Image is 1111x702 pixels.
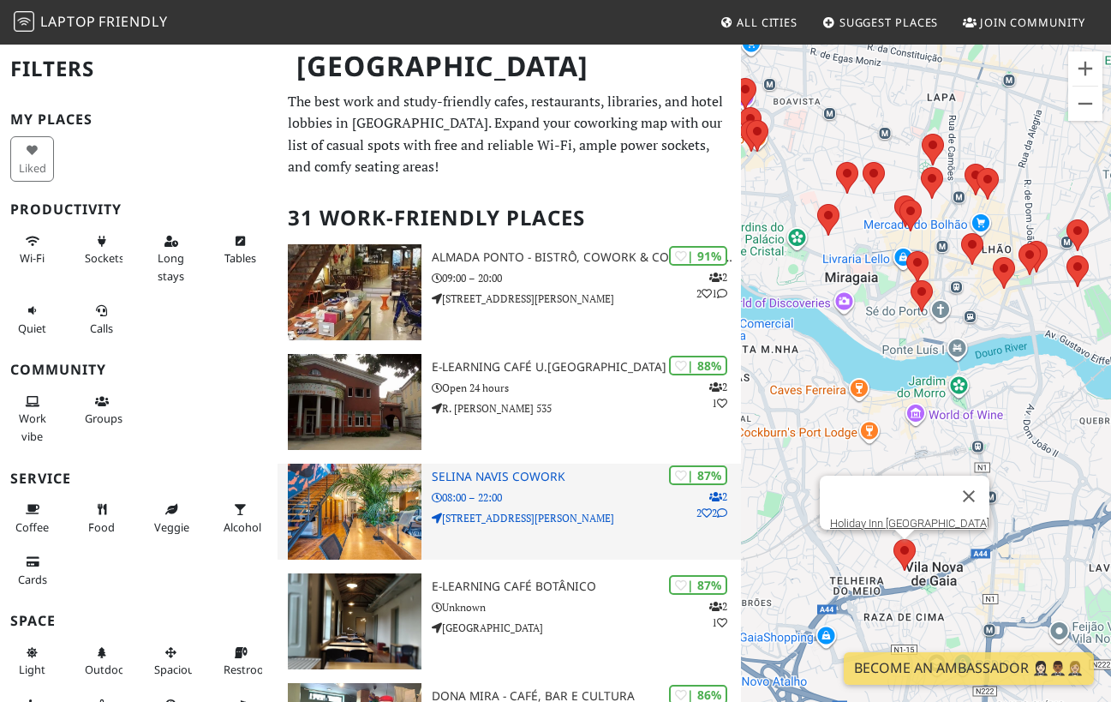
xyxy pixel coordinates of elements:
[669,246,727,266] div: | 91%
[709,598,727,631] p: 2 1
[432,250,740,265] h3: Almada Ponto - Bistrô, Cowork & Concept Store
[90,321,113,336] span: Video/audio calls
[288,91,730,178] p: The best work and study-friendly cafes, restaurants, libraries, and hotel lobbies in [GEOGRAPHIC_...
[18,321,46,336] span: Quiet
[713,7,804,38] a: All Cities
[80,495,123,541] button: Food
[40,12,96,31] span: Laptop
[709,379,727,411] p: 2 1
[224,662,274,677] span: Restroom
[815,7,946,38] a: Suggest Places
[10,387,54,450] button: Work vibe
[218,639,262,684] button: Restroom
[80,387,123,433] button: Groups
[19,411,46,443] span: People working
[283,43,737,90] h1: [GEOGRAPHIC_DATA]
[432,400,740,417] p: R. [PERSON_NAME] 535
[10,297,54,342] button: Quiet
[432,579,740,594] h3: E-learning Café Botânico
[432,380,740,396] p: Open 24 hours
[278,244,740,340] a: Almada Ponto - Bistrô, Cowork & Concept Store | 91% 221 Almada Ponto - Bistrô, Cowork & Concept S...
[149,227,193,290] button: Long stays
[18,572,47,587] span: Credit cards
[15,519,49,535] span: Coffee
[432,620,740,636] p: [GEOGRAPHIC_DATA]
[432,510,740,526] p: [STREET_ADDRESS][PERSON_NAME]
[88,519,115,535] span: Food
[149,639,193,684] button: Spacious
[10,43,267,95] h2: Filters
[10,548,54,593] button: Cards
[10,495,54,541] button: Coffee
[10,362,267,378] h3: Community
[830,517,989,530] a: Holiday Inn [GEOGRAPHIC_DATA]
[10,111,267,128] h3: My Places
[85,250,124,266] span: Power sockets
[696,489,727,521] p: 2 2 2
[20,250,45,266] span: Stable Wi-Fi
[669,575,727,595] div: | 87%
[956,7,1092,38] a: Join Community
[10,471,267,487] h3: Service
[218,227,262,273] button: Tables
[154,662,200,677] span: Spacious
[737,15,797,30] span: All Cities
[158,250,184,283] span: Long stays
[948,476,989,517] button: Close
[149,495,193,541] button: Veggie
[288,192,730,244] h2: 31 Work-Friendly Places
[278,464,740,560] a: Selina Navis CoWork | 87% 222 Selina Navis CoWork 08:00 – 22:00 [STREET_ADDRESS][PERSON_NAME]
[85,411,122,426] span: Group tables
[288,354,421,450] img: e-learning Café U.Porto
[288,464,421,560] img: Selina Navis CoWork
[278,354,740,450] a: e-learning Café U.Porto | 88% 21 e-learning Café U.[GEOGRAPHIC_DATA] Open 24 hours R. [PERSON_NAM...
[839,15,939,30] span: Suggest Places
[1068,51,1102,86] button: Zoom in
[10,639,54,684] button: Light
[669,356,727,375] div: | 88%
[432,360,740,375] h3: e-learning Café U.[GEOGRAPHIC_DATA]
[154,519,189,535] span: Veggie
[432,291,740,307] p: [STREET_ADDRESS][PERSON_NAME]
[278,573,740,669] a: E-learning Café Botânico | 87% 21 E-learning Café Botânico Unknown [GEOGRAPHIC_DATA]
[432,489,740,506] p: 08:00 – 22:00
[10,201,267,218] h3: Productivity
[224,519,261,535] span: Alcohol
[10,613,267,629] h3: Space
[696,269,727,302] p: 2 2 1
[99,12,167,31] span: Friendly
[19,662,45,677] span: Natural light
[288,244,421,340] img: Almada Ponto - Bistrô, Cowork & Concept Store
[218,495,262,541] button: Alcohol
[432,270,740,286] p: 09:00 – 20:00
[224,250,256,266] span: Work-friendly tables
[432,470,740,484] h3: Selina Navis CoWork
[14,8,168,38] a: LaptopFriendly LaptopFriendly
[1068,87,1102,121] button: Zoom out
[80,639,123,684] button: Outdoor
[80,227,123,273] button: Sockets
[980,15,1085,30] span: Join Community
[432,599,740,615] p: Unknown
[85,662,129,677] span: Outdoor area
[10,227,54,273] button: Wi-Fi
[14,11,34,32] img: LaptopFriendly
[80,297,123,342] button: Calls
[669,465,727,485] div: | 87%
[288,573,421,669] img: E-learning Café Botânico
